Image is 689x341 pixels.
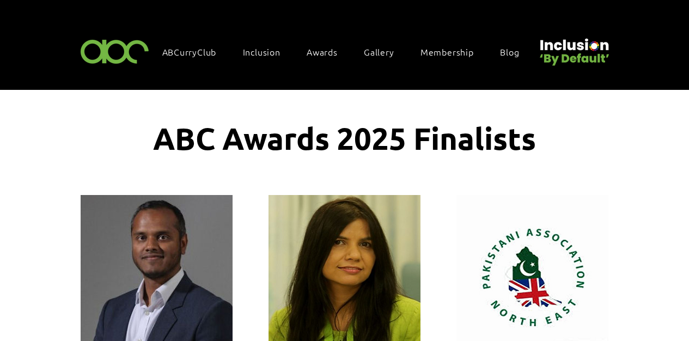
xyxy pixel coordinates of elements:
span: Inclusion [243,46,281,58]
a: Membership [415,40,490,63]
div: Inclusion [237,40,297,63]
a: Blog [495,40,535,63]
nav: Site [157,40,536,63]
div: Awards [301,40,354,63]
span: Awards [307,46,338,58]
img: ABC-Logo-Blank-Background-01-01-2.png [77,35,153,67]
span: ABCurryClub [162,46,217,58]
span: Gallery [364,46,394,58]
span: Membership [420,46,474,58]
a: ABCurryClub [157,40,233,63]
img: Untitled design (22).png [536,29,611,67]
span: ABC Awards 2025 Finalists [153,119,536,157]
span: Blog [500,46,519,58]
a: Gallery [358,40,411,63]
